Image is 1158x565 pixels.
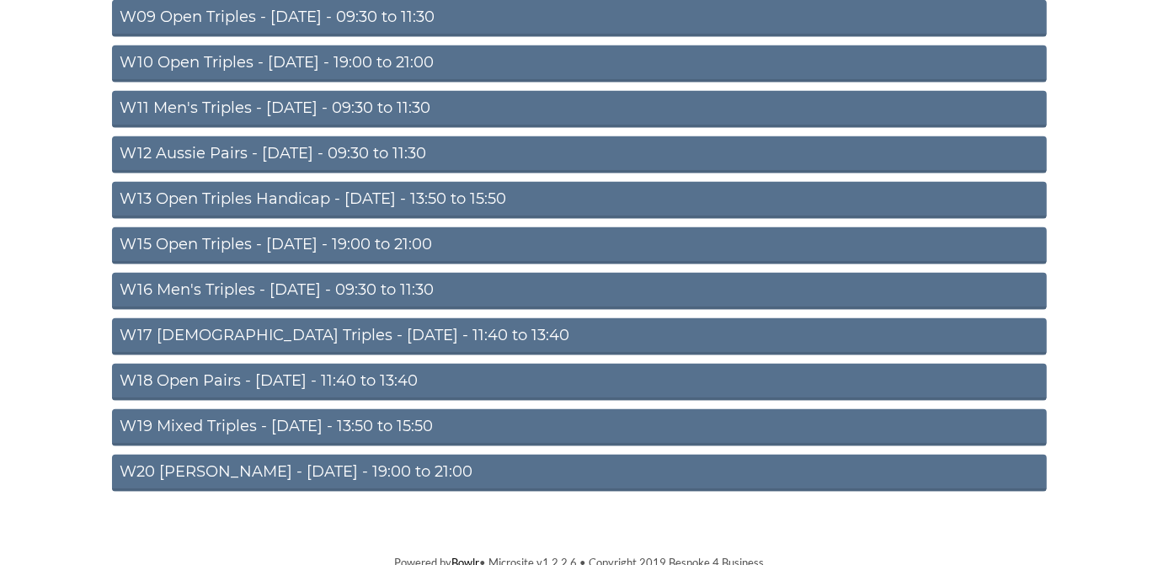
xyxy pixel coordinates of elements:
[112,136,1047,173] a: W12 Aussie Pairs - [DATE] - 09:30 to 11:30
[112,318,1047,355] a: W17 [DEMOGRAPHIC_DATA] Triples - [DATE] - 11:40 to 13:40
[112,182,1047,219] a: W13 Open Triples Handicap - [DATE] - 13:50 to 15:50
[112,45,1047,83] a: W10 Open Triples - [DATE] - 19:00 to 21:00
[112,91,1047,128] a: W11 Men's Triples - [DATE] - 09:30 to 11:30
[112,227,1047,264] a: W15 Open Triples - [DATE] - 19:00 to 21:00
[112,364,1047,401] a: W18 Open Pairs - [DATE] - 11:40 to 13:40
[112,409,1047,446] a: W19 Mixed Triples - [DATE] - 13:50 to 15:50
[112,455,1047,492] a: W20 [PERSON_NAME] - [DATE] - 19:00 to 21:00
[112,273,1047,310] a: W16 Men's Triples - [DATE] - 09:30 to 11:30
